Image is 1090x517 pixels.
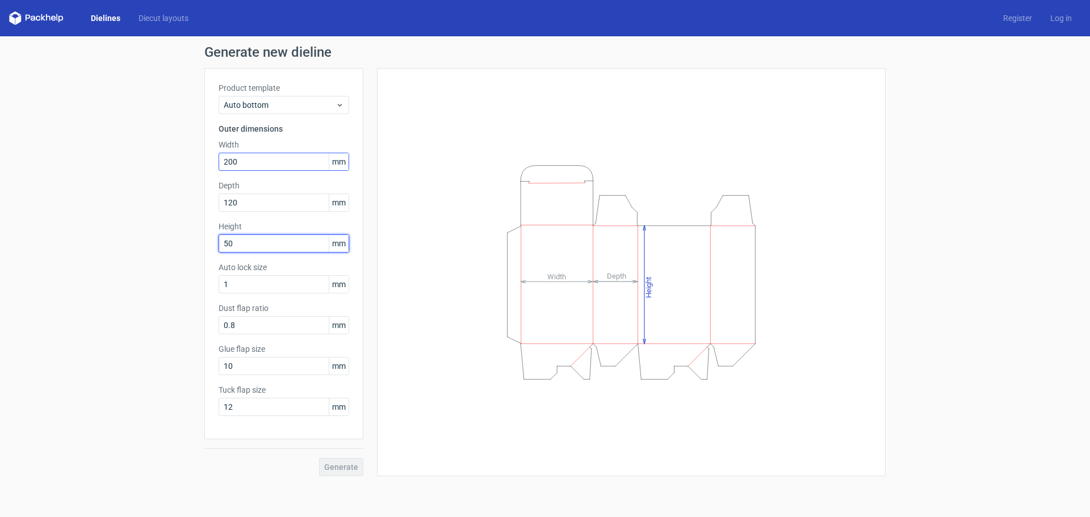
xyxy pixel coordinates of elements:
[329,235,349,252] span: mm
[82,12,129,24] a: Dielines
[329,398,349,415] span: mm
[644,276,653,297] tspan: Height
[129,12,198,24] a: Diecut layouts
[329,194,349,211] span: mm
[329,317,349,334] span: mm
[224,99,336,111] span: Auto bottom
[219,123,349,134] h3: Outer dimensions
[329,358,349,375] span: mm
[219,180,349,191] label: Depth
[329,276,349,293] span: mm
[219,302,349,314] label: Dust flap ratio
[1041,12,1081,24] a: Log in
[219,384,349,396] label: Tuck flap size
[219,343,349,355] label: Glue flap size
[607,272,626,280] tspan: Depth
[994,12,1041,24] a: Register
[547,272,566,280] tspan: Width
[204,45,886,59] h1: Generate new dieline
[219,139,349,150] label: Width
[219,82,349,94] label: Product template
[219,262,349,273] label: Auto lock size
[329,153,349,170] span: mm
[219,221,349,232] label: Height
